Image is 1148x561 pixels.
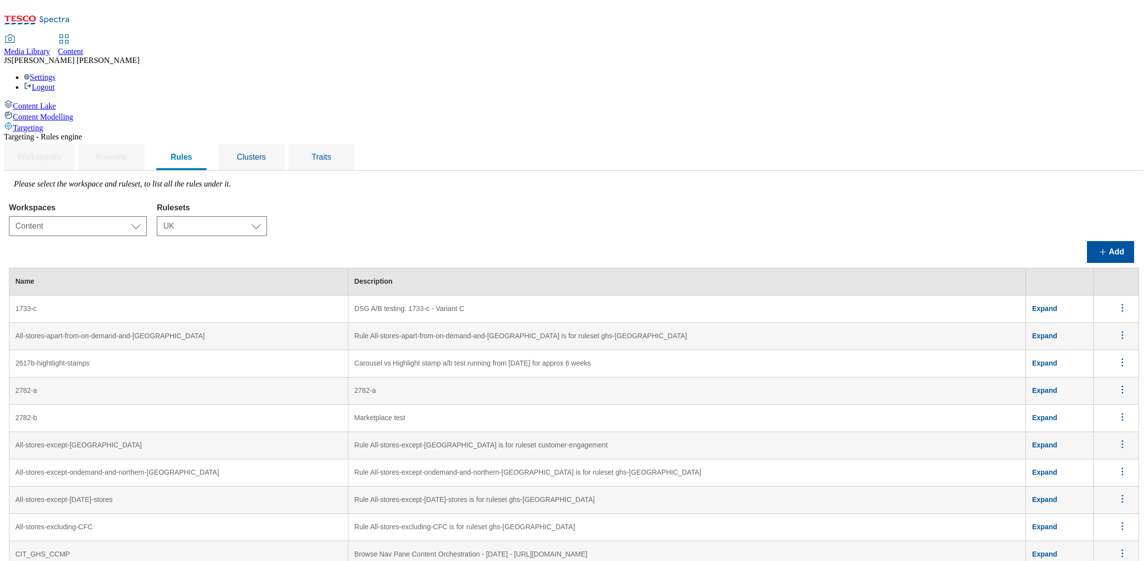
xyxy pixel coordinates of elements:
[1087,241,1134,263] button: Add
[9,323,348,350] td: All-stores-apart-from-on-demand-and-[GEOGRAPHIC_DATA]
[348,459,1026,487] td: Rule All-stores-except-ondemand-and-northern-[GEOGRAPHIC_DATA] is for ruleset ghs-[GEOGRAPHIC_DATA]
[13,102,56,110] span: Content Lake
[237,153,266,161] span: Clusters
[1116,356,1129,369] svg: menus
[1032,386,1057,394] span: Expand
[1032,550,1057,558] span: Expand
[1032,468,1057,476] span: Expand
[4,56,11,64] span: JS
[4,122,1144,132] a: Targeting
[171,153,193,161] span: Rules
[1116,520,1129,532] svg: menus
[348,296,1026,323] td: DSG A/B testing. 1733-c - Variant C
[13,124,43,132] span: Targeting
[1032,359,1057,367] span: Expand
[1032,305,1057,312] span: Expand
[58,35,83,56] a: Content
[9,405,348,432] td: 2782-b
[4,132,1144,141] div: Targeting - Rules engine
[348,487,1026,514] td: Rule All-stores-except-[DATE]-stores is for ruleset ghs-[GEOGRAPHIC_DATA]
[9,514,348,541] td: All-stores-excluding-CFC
[4,35,50,56] a: Media Library
[1116,302,1129,314] svg: menus
[4,47,50,56] span: Media Library
[348,323,1026,350] td: Rule All-stores-apart-from-on-demand-and-[GEOGRAPHIC_DATA] is for ruleset ghs-[GEOGRAPHIC_DATA]
[14,180,231,188] label: Please select the workspace and ruleset, to list all the rules under it.
[1116,383,1129,396] svg: menus
[13,113,73,121] span: Content Modelling
[1032,414,1057,422] span: Expand
[1116,465,1129,478] svg: menus
[1116,411,1129,423] svg: menus
[348,377,1026,405] td: 2782-a
[4,111,1144,122] a: Content Modelling
[9,268,348,296] th: Name
[9,377,348,405] td: 2782-a
[24,73,56,81] a: Settings
[348,514,1026,541] td: Rule All-stores-excluding-CFC is for ruleset ghs-[GEOGRAPHIC_DATA]
[1032,332,1057,340] span: Expand
[1116,547,1129,560] svg: menus
[9,487,348,514] td: All-stores-except-[DATE]-stores
[348,405,1026,432] td: Marketplace test
[1032,441,1057,449] span: Expand
[348,350,1026,377] td: Carousel vs Highlight stamp a/b test running from [DATE] for approx 6 weeks
[1032,523,1057,531] span: Expand
[157,203,267,212] label: Rulesets
[348,432,1026,459] td: Rule All-stores-except-[GEOGRAPHIC_DATA] is for ruleset customer-engagement
[58,47,83,56] span: Content
[9,432,348,459] td: All-stores-except-[GEOGRAPHIC_DATA]
[9,350,348,377] td: 2617b-hightlight-stamps
[11,56,139,64] span: [PERSON_NAME] [PERSON_NAME]
[312,153,331,161] span: Traits
[1032,496,1057,503] span: Expand
[4,100,1144,111] a: Content Lake
[9,203,147,212] label: Workspaces
[348,268,1026,296] th: Description
[1116,438,1129,450] svg: menus
[1116,493,1129,505] svg: menus
[1116,329,1129,341] svg: menus
[9,459,348,487] td: All-stores-except-ondemand-and-northern-[GEOGRAPHIC_DATA]
[24,83,55,91] a: Logout
[9,296,348,323] td: 1733-c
